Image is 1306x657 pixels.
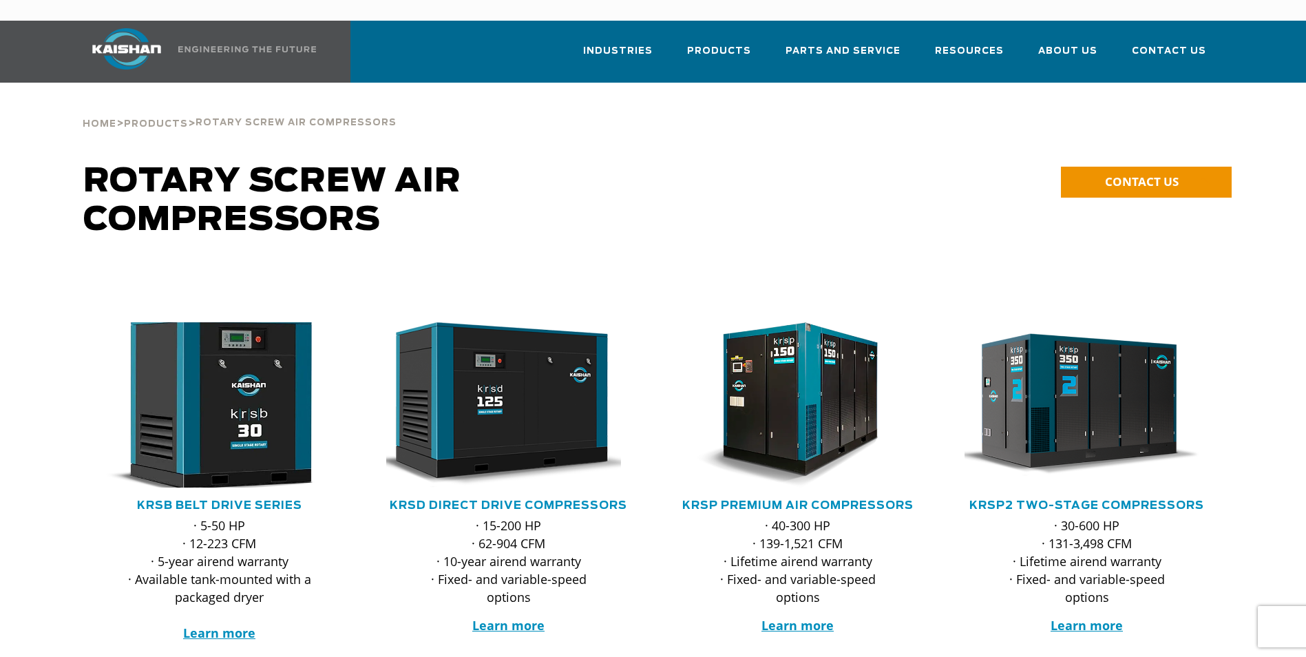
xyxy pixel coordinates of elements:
a: Contact Us [1132,33,1206,80]
p: · 5-50 HP · 12-223 CFM · 5-year airend warranty · Available tank-mounted with a packaged dryer [125,517,315,642]
span: Industries [583,43,653,59]
p: · 15-200 HP · 62-904 CFM · 10-year airend warranty · Fixed- and variable-speed options [414,517,604,606]
a: Kaishan USA [75,21,319,83]
a: Parts and Service [786,33,900,80]
a: Learn more [472,617,545,634]
div: > > [83,83,397,135]
span: About Us [1038,43,1097,59]
a: Products [687,33,751,80]
div: krsb30 [97,322,342,488]
div: krsd125 [386,322,631,488]
a: KRSD Direct Drive Compressors [390,500,627,511]
a: KRSP Premium Air Compressors [682,500,914,511]
a: Industries [583,33,653,80]
span: Contact Us [1132,43,1206,59]
span: CONTACT US [1105,174,1179,189]
span: Products [687,43,751,59]
a: About Us [1038,33,1097,80]
span: Products [124,120,188,129]
div: krsp150 [675,322,920,488]
a: Products [124,117,188,129]
p: · 30-600 HP · 131-3,498 CFM · Lifetime airend warranty · Fixed- and variable-speed options [992,517,1182,606]
div: krsp350 [965,322,1210,488]
img: krsp350 [954,322,1199,488]
a: Resources [935,33,1004,80]
img: krsb30 [74,314,344,496]
img: krsp150 [665,322,910,488]
span: Home [83,120,116,129]
a: Learn more [183,625,255,641]
p: · 40-300 HP · 139-1,521 CFM · Lifetime airend warranty · Fixed- and variable-speed options [703,517,893,606]
img: krsd125 [376,322,621,488]
a: CONTACT US [1061,167,1232,198]
a: KRSB Belt Drive Series [137,500,302,511]
a: Learn more [1051,617,1123,634]
a: KRSP2 Two-Stage Compressors [969,500,1204,511]
img: Engineering the future [178,46,316,52]
span: Parts and Service [786,43,900,59]
img: kaishan logo [75,28,178,70]
a: Home [83,117,116,129]
a: Learn more [761,617,834,634]
span: Resources [935,43,1004,59]
span: Rotary Screw Air Compressors [83,165,461,237]
span: Rotary Screw Air Compressors [196,118,397,127]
